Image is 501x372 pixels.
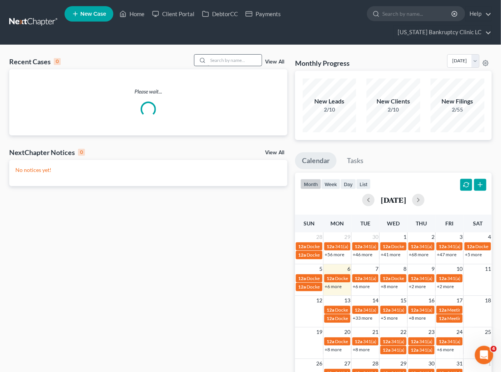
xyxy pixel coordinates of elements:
a: +5 more [465,252,482,257]
a: Client Portal [148,7,198,21]
span: 16 [428,296,435,305]
span: 10 [456,264,463,274]
button: month [300,179,321,189]
span: 23 [428,327,435,337]
span: 5 [319,264,323,274]
span: Docket Text: for [PERSON_NAME] [391,244,460,249]
a: Help [466,7,491,21]
iframe: Intercom live chat [475,346,493,364]
span: Docket Text: for [PERSON_NAME] [391,275,460,281]
a: View All [265,150,284,155]
div: 0 [78,149,85,156]
h2: [DATE] [381,196,406,204]
a: +41 more [381,252,400,257]
a: +56 more [325,252,344,257]
a: +2 more [409,284,426,289]
a: View All [265,59,284,65]
span: 15 [400,296,407,305]
input: Search by name... [382,7,453,21]
button: week [321,179,340,189]
span: 12a [355,275,362,281]
span: 18 [484,296,492,305]
a: +5 more [381,315,398,321]
span: 12a [383,339,390,344]
span: 12a [411,347,418,353]
span: 30 [428,359,435,368]
span: 12a [383,275,390,281]
span: Wed [387,220,400,227]
a: +8 more [325,347,342,352]
span: 12a [298,252,306,258]
span: 12a [439,275,446,281]
span: 12a [439,315,446,321]
span: 12a [383,347,390,353]
span: 341(a) meeting for [PERSON_NAME] [419,244,493,249]
span: 12a [467,244,474,249]
span: 12a [327,244,334,249]
span: 4 [487,232,492,242]
span: 12a [411,307,418,313]
span: 24 [456,327,463,337]
span: 12 [315,296,323,305]
span: 12a [439,244,446,249]
span: 12a [355,244,362,249]
div: 2/10 [367,106,420,113]
span: 12a [327,315,334,321]
span: Tue [360,220,370,227]
span: 12a [298,275,306,281]
span: 12a [327,339,334,344]
span: 341(a) meeting for [PERSON_NAME] [391,307,465,313]
span: 341(a) meeting for [PERSON_NAME] & [PERSON_NAME] [335,244,450,249]
span: 2 [431,232,435,242]
span: 9 [431,264,435,274]
span: Docket Text: for [PERSON_NAME] & [PERSON_NAME] [335,307,445,313]
button: list [356,179,371,189]
span: 12a [411,339,418,344]
span: 341(a) meeting for [PERSON_NAME] [363,275,437,281]
span: 28 [372,359,379,368]
span: 12a [298,244,306,249]
span: 29 [400,359,407,368]
span: 341(a) meeting for [PERSON_NAME] [363,244,437,249]
span: New Case [80,11,106,17]
p: Please wait... [9,88,287,95]
span: 12a [298,284,306,290]
span: Docket Text: for [PERSON_NAME] [307,252,375,258]
span: 13 [343,296,351,305]
span: 341(a) meeting for [PERSON_NAME] & [PERSON_NAME] [363,339,478,344]
span: 22 [400,327,407,337]
span: 8 [403,264,407,274]
span: 17 [456,296,463,305]
span: 29 [343,232,351,242]
span: 3 [459,232,463,242]
span: 12a [327,307,334,313]
a: +46 more [353,252,372,257]
a: DebtorCC [198,7,242,21]
div: New Leads [303,97,357,106]
span: 6 [347,264,351,274]
a: +33 more [353,315,372,321]
span: Docket Text: for [PERSON_NAME] & [PERSON_NAME] [307,284,416,290]
span: 4 [491,346,497,352]
h3: Monthly Progress [295,58,350,68]
button: day [340,179,356,189]
a: [US_STATE] Bankruptcy Clinic LC [394,25,491,39]
div: New Clients [367,97,420,106]
span: 30 [372,232,379,242]
span: Sun [304,220,315,227]
span: 1 [403,232,407,242]
span: 12a [439,307,446,313]
div: New Filings [431,97,484,106]
span: 7 [375,264,379,274]
span: 341(a) meeting for [PERSON_NAME] [391,347,465,353]
span: 11 [484,264,492,274]
span: Docket Text: for [PERSON_NAME] [307,275,375,281]
span: 341(a) meeting for [PERSON_NAME] [419,307,493,313]
a: +6 more [353,284,370,289]
a: +2 more [437,284,454,289]
span: 12a [383,307,390,313]
span: 21 [372,327,379,337]
span: 27 [343,359,351,368]
a: +6 more [325,284,342,289]
span: 28 [315,232,323,242]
